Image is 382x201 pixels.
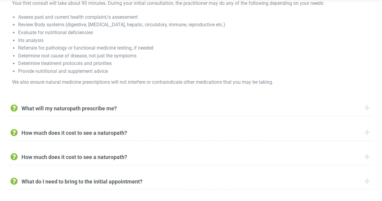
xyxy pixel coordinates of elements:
li: Referrals for pathology or functional medicine testing, if needed [18,44,370,52]
li: Review Body systems (digestive, [MEDICAL_DATA], hepatic, circulatory, immune, reproductive etc.) [18,21,370,29]
li: Determine root cause of disease, not just the symptoms [18,52,370,60]
li: Provide nutritional and supplement advice [18,67,370,75]
li: Evaluate for nutritional deficiencies [18,29,370,37]
li: Determine treatment protocols and priorities [18,60,370,67]
div: How much does it cost to see a naturopath? [9,153,127,161]
li: Assess past and current health complaint/s assessment [18,13,370,21]
div: How much does it cost to see a naturopath? [9,129,127,137]
div: What will my naturopath prescribe me? [9,105,117,113]
p: We also ensure natural medicine prescriptions will not interfere or contraindicate other medicati... [12,78,370,86]
li: Iris analysis [18,37,370,44]
div: What do I need to bring to the initial appointment? [9,178,142,186]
